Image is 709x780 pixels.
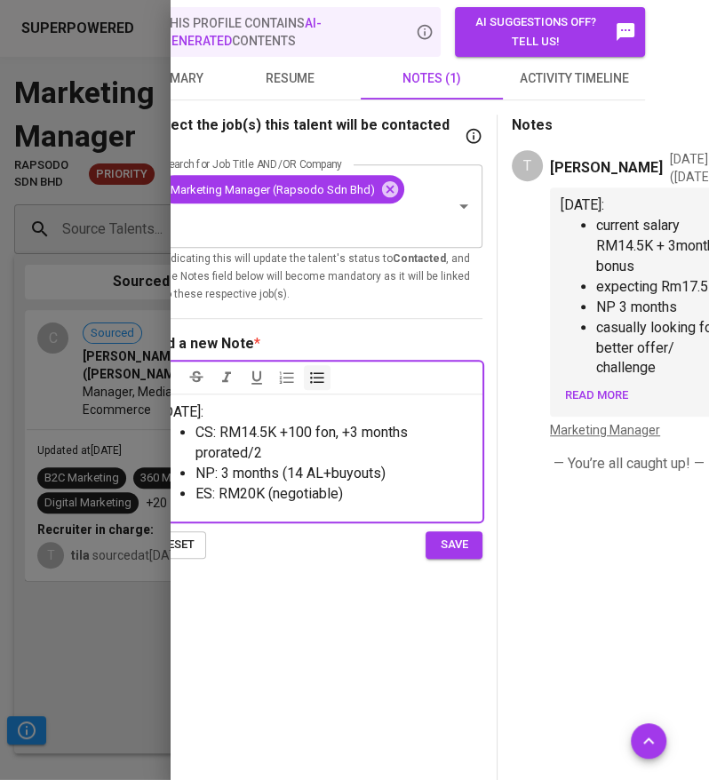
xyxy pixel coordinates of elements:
[464,12,636,53] span: AI suggestions off? Tell us!
[149,333,254,354] div: Add a new Note
[565,386,628,406] span: Read more
[455,7,645,57] button: AI suggestions off? Tell us!
[550,423,660,437] a: Marketing Manager
[561,382,633,410] button: Read more
[434,535,474,555] span: save
[163,14,412,50] p: this profile contains contents
[162,251,470,304] p: Indicating this will update the talent's status to , and the Notes field below will become mandat...
[195,485,343,502] span: ES: RM20K (negotiable)
[514,68,634,90] span: activity timeline
[195,424,411,461] span: CS: RM14.5K +100 fon, +3 months prorated/2
[149,531,206,559] button: reset
[561,196,604,213] span: [DATE]:
[550,157,663,179] p: [PERSON_NAME]
[195,465,386,482] span: NP: 3 months (14 AL+buyouts)
[160,175,404,203] div: Marketing Manager (Rapsodo Sdn Bhd)
[160,403,203,420] span: [DATE]:
[149,115,461,157] p: Select the job(s) this talent will be contacted for
[512,150,543,181] div: T
[451,194,476,219] button: Open
[426,531,482,559] button: save
[393,252,446,265] b: Contacted
[596,298,677,315] span: NP 3 months
[229,68,350,90] span: resume
[158,535,197,555] span: reset
[160,181,386,198] span: Marketing Manager (Rapsodo Sdn Bhd)
[371,68,492,90] span: notes (1)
